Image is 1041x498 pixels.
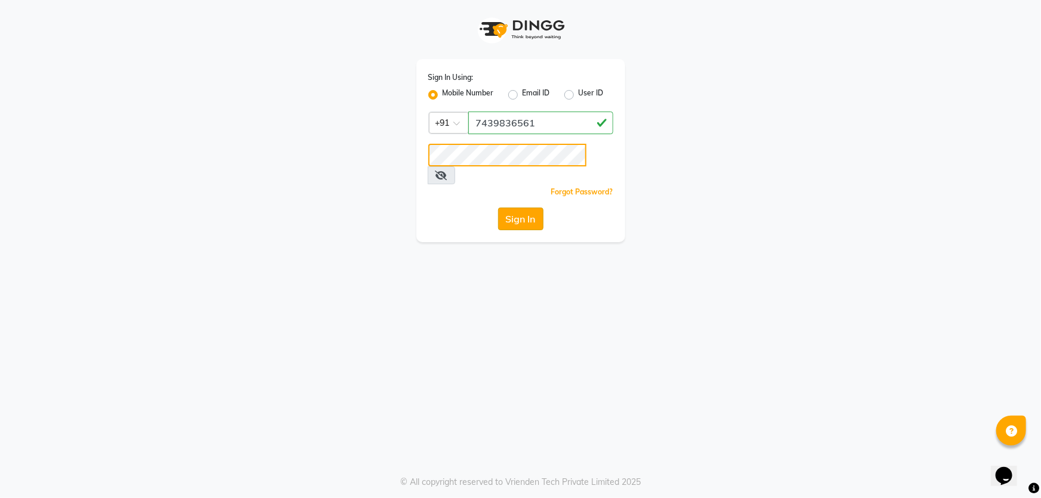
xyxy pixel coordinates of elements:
[468,112,613,134] input: Username
[428,72,474,83] label: Sign In Using:
[523,88,550,102] label: Email ID
[579,88,604,102] label: User ID
[991,450,1029,486] iframe: chat widget
[498,208,543,230] button: Sign In
[473,12,569,47] img: logo1.svg
[443,88,494,102] label: Mobile Number
[428,144,586,166] input: Username
[551,187,613,196] a: Forgot Password?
